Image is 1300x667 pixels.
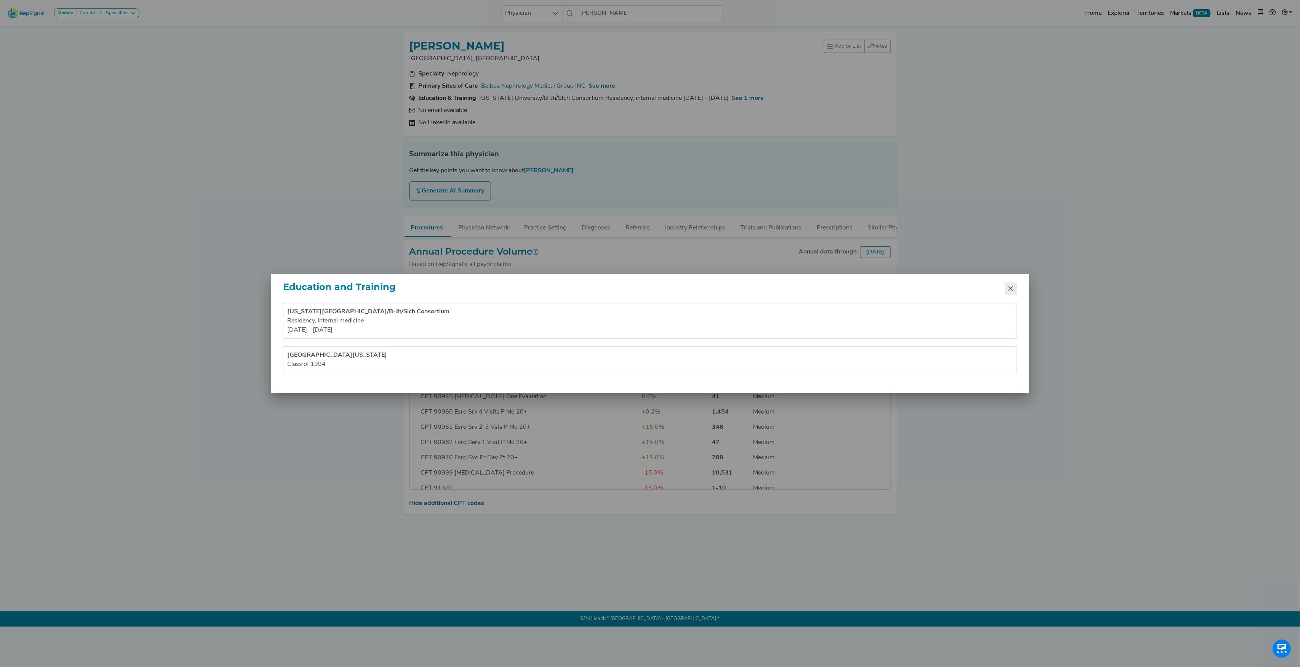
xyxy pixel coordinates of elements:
[287,316,1013,325] div: Residency
[1005,282,1017,295] button: Close
[287,351,1013,360] div: [GEOGRAPHIC_DATA][US_STATE]
[283,282,396,293] h2: Education and Training
[315,318,364,324] span: , internal medicine
[287,360,1013,369] div: Class of 1994
[287,307,1013,316] div: [US_STATE][GEOGRAPHIC_DATA]/B-Jh/Slch Consortium
[287,325,1013,335] div: [DATE] - [DATE]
